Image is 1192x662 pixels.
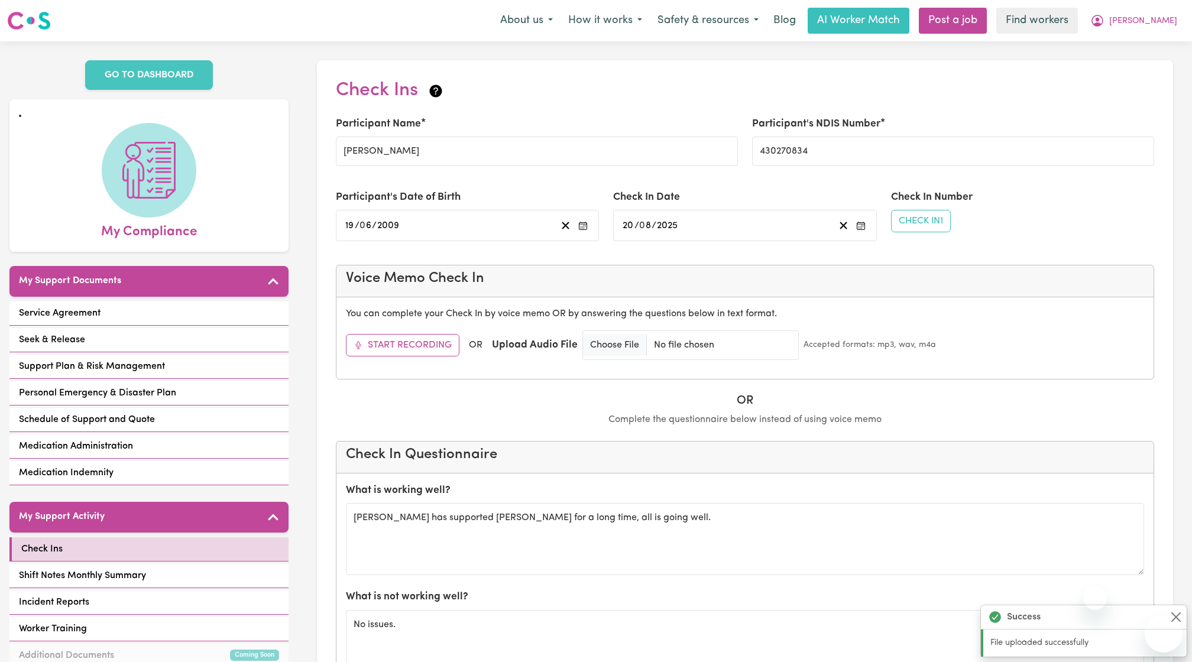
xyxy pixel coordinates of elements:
span: My Compliance [101,218,197,242]
a: GO TO DASHBOARD [85,60,213,90]
p: File uploaded successfully [990,637,1180,650]
small: Coming Soon [230,650,279,661]
h4: Check In Questionnaire [346,446,1144,463]
span: / [372,220,377,231]
input: ---- [377,218,400,233]
button: Check In1 [891,210,951,232]
span: OR [469,338,482,352]
span: 0 [359,221,365,231]
h5: OR [336,394,1154,408]
button: Close [1169,610,1183,624]
a: Blog [766,8,803,34]
a: Worker Training [9,617,289,641]
a: Medication Indemnity [9,461,289,485]
label: Participant's NDIS Number [752,116,880,131]
button: Safety & resources [650,8,766,33]
input: -- [640,218,652,233]
input: ---- [656,218,679,233]
button: About us [493,8,561,33]
textarea: [PERSON_NAME] has supported [PERSON_NAME] for a long time, all is going well. [346,503,1144,575]
input: -- [345,218,355,233]
span: Incident Reports [19,595,89,609]
a: My Compliance [19,123,279,242]
a: Personal Emergency & Disaster Plan [9,381,289,405]
label: Check In Number [891,190,973,205]
label: What is not working well? [346,589,468,605]
a: AI Worker Match [808,8,909,34]
a: Careseekers logo [7,7,51,34]
h5: My Support Activity [19,511,105,523]
a: Medication Administration [9,434,289,459]
input: -- [360,218,372,233]
a: Incident Reports [9,590,289,615]
span: Medication Indemnity [19,466,114,480]
a: Find workers [996,8,1078,34]
span: Support Plan & Risk Management [19,359,165,374]
a: Shift Notes Monthly Summary [9,564,289,588]
p: Complete the questionnaire below instead of using voice memo [336,413,1154,427]
strong: Success [1007,610,1041,624]
span: Service Agreement [19,306,101,320]
iframe: Button to launch messaging window [1145,615,1183,653]
button: My Support Documents [9,266,289,297]
input: -- [622,218,634,233]
small: Accepted formats: mp3, wav, m4a [804,339,936,351]
a: Seek & Release [9,328,289,352]
button: My Account [1083,8,1185,33]
img: Careseekers logo [7,10,51,31]
span: [PERSON_NAME] [1109,15,1177,28]
span: / [355,220,359,231]
button: How it works [561,8,650,33]
span: 0 [639,221,645,231]
a: Schedule of Support and Quote [9,408,289,432]
label: Participant Name [336,116,421,131]
a: Support Plan & Risk Management [9,355,289,379]
span: Worker Training [19,622,87,636]
span: / [634,220,639,231]
h4: Voice Memo Check In [346,270,1144,287]
span: Schedule of Support and Quote [19,413,155,427]
label: Upload Audio File [492,338,578,353]
a: Service Agreement [9,301,289,326]
button: Start Recording [346,334,459,356]
a: Check Ins [9,537,289,562]
span: Seek & Release [19,333,85,347]
p: You can complete your Check In by voice memo OR by answering the questions below in text format. [346,307,1144,321]
span: / [652,220,656,231]
h5: My Support Documents [19,275,121,287]
span: Medication Administration [19,439,133,453]
label: Participant's Date of Birth [336,190,461,205]
span: Personal Emergency & Disaster Plan [19,386,176,400]
a: Post a job [919,8,987,34]
label: What is working well? [346,483,451,498]
span: Check Ins [21,542,63,556]
span: Shift Notes Monthly Summary [19,569,146,583]
label: Check In Date [613,190,680,205]
button: My Support Activity [9,502,289,533]
iframe: Close message [1083,586,1107,610]
h2: Check Ins [336,79,444,102]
